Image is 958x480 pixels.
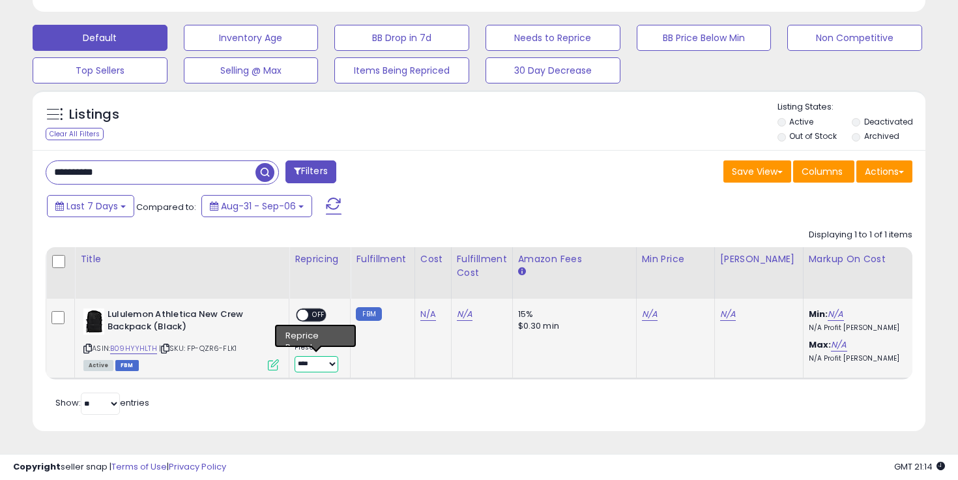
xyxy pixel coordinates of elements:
[184,57,319,83] button: Selling @ Max
[720,308,736,321] a: N/A
[184,25,319,51] button: Inventory Age
[809,252,922,266] div: Markup on Cost
[793,160,854,183] button: Columns
[13,460,61,473] strong: Copyright
[831,338,847,352] a: N/A
[856,160,912,183] button: Actions
[169,460,226,473] a: Privacy Policy
[420,252,446,266] div: Cost
[308,310,329,321] span: OFF
[111,460,167,473] a: Terms of Use
[809,229,912,241] div: Displaying 1 to 1 of 1 items
[66,200,118,213] span: Last 7 Days
[518,252,631,266] div: Amazon Fees
[295,343,340,372] div: Preset:
[809,354,917,363] p: N/A Profit [PERSON_NAME]
[159,343,237,353] span: | SKU: FP-QZR6-FLK1
[334,57,469,83] button: Items Being Repriced
[69,106,119,124] h5: Listings
[518,308,626,320] div: 15%
[356,307,381,321] small: FBM
[356,252,409,266] div: Fulfillment
[457,252,507,280] div: Fulfillment Cost
[33,57,167,83] button: Top Sellers
[809,323,917,333] p: N/A Profit [PERSON_NAME]
[136,201,196,213] span: Compared to:
[777,101,926,113] p: Listing States:
[518,320,626,332] div: $0.30 min
[642,252,709,266] div: Min Price
[334,25,469,51] button: BB Drop in 7d
[486,25,620,51] button: Needs to Reprice
[83,308,279,369] div: ASIN:
[80,252,283,266] div: Title
[637,25,772,51] button: BB Price Below Min
[13,461,226,473] div: seller snap | |
[518,266,526,278] small: Amazon Fees.
[864,116,913,127] label: Deactivated
[110,343,157,354] a: B09HYYHLTH
[221,200,296,213] span: Aug-31 - Sep-06
[789,130,837,142] label: Out of Stock
[46,128,104,140] div: Clear All Filters
[723,160,791,183] button: Save View
[108,308,266,336] b: Lululemon Athletica New Crew Backpack (Black)
[642,308,658,321] a: N/A
[802,165,843,178] span: Columns
[33,25,167,51] button: Default
[457,308,472,321] a: N/A
[486,57,620,83] button: 30 Day Decrease
[285,160,336,183] button: Filters
[295,329,340,340] div: Amazon AI
[803,247,927,299] th: The percentage added to the cost of goods (COGS) that forms the calculator for Min & Max prices.
[115,360,139,371] span: FBM
[864,130,899,142] label: Archived
[720,252,798,266] div: [PERSON_NAME]
[47,195,134,217] button: Last 7 Days
[55,397,149,409] span: Show: entries
[420,308,436,321] a: N/A
[787,25,922,51] button: Non Competitive
[894,460,945,473] span: 2025-09-14 21:14 GMT
[809,338,832,351] b: Max:
[83,360,113,371] span: All listings currently available for purchase on Amazon
[295,252,345,266] div: Repricing
[201,195,312,217] button: Aug-31 - Sep-06
[789,116,813,127] label: Active
[809,308,828,320] b: Min:
[828,308,843,321] a: N/A
[83,308,104,335] img: 31nuNC4SSOL._SL40_.jpg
